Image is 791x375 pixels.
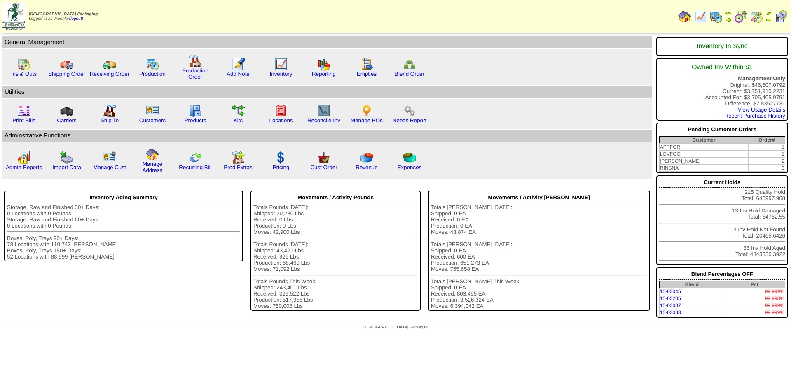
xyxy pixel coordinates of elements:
img: calendarcustomer.gif [775,10,788,23]
a: Production Order [182,68,208,80]
div: Management Only [659,75,785,82]
td: 2 [749,158,785,165]
a: Production [139,71,166,77]
a: Locations [269,117,293,123]
img: factory.gif [189,54,202,68]
td: 1 [749,144,785,151]
a: Empties [357,71,377,77]
a: Revenue [356,164,377,170]
img: customers.gif [146,104,159,117]
a: Needs Report [393,117,426,123]
a: Print Bills [12,117,35,123]
img: arrowright.gif [765,16,772,23]
img: arrowleft.gif [725,10,732,16]
img: po.png [360,104,373,117]
img: prodextras.gif [232,151,245,164]
img: arrowleft.gif [765,10,772,16]
a: Add Note [227,71,250,77]
a: View Usage Details [738,107,785,113]
a: Kits [234,117,243,123]
a: Products [185,117,206,123]
img: cabinet.gif [189,104,202,117]
td: 99.999% [724,302,785,309]
img: calendarblend.gif [734,10,747,23]
div: Blend Percentages OFF [659,269,785,280]
a: Admin Reports [6,164,42,170]
img: line_graph.gif [694,10,707,23]
td: Utilities [2,86,652,98]
th: Pct [724,281,785,288]
a: Ins & Outs [11,71,37,77]
a: Customers [139,117,166,123]
img: workflow.png [403,104,416,117]
a: Recent Purchase History [725,113,785,119]
img: dollar.gif [274,151,288,164]
th: Order# [749,137,785,144]
a: Manage Address [143,161,163,173]
a: Manage POs [351,117,383,123]
a: Cust Order [310,164,337,170]
img: calendarinout.gif [750,10,763,23]
a: 15-03045 [660,289,681,294]
img: truck2.gif [103,58,116,71]
img: calendarinout.gif [17,58,30,71]
div: 215 Quality Hold Total: 645997.968 13 Inv Hold Damaged Total: 54762.55 13 Inv Hold Not Found Tota... [656,175,788,265]
a: (logout) [69,16,83,21]
a: Blend Order [395,71,424,77]
a: Reconcile Inv [307,117,340,123]
a: Pricing [273,164,290,170]
img: graph.gif [317,58,330,71]
a: Recurring Bill [179,164,211,170]
a: Expenses [398,164,422,170]
td: 1 [749,151,785,158]
img: graph2.png [17,151,30,164]
div: Movements / Activity [PERSON_NAME] [431,192,647,203]
img: import.gif [60,151,73,164]
div: Pending Customer Orders [659,124,785,135]
td: 99.999% [724,288,785,295]
img: truck.gif [60,58,73,71]
td: 99.998% [724,295,785,302]
img: arrowright.gif [725,16,732,23]
img: managecust.png [102,151,117,164]
div: Movements / Activity Pounds [253,192,418,203]
td: RINSNA [659,165,748,172]
a: Shipping Order [48,71,85,77]
a: Ship To [101,117,119,123]
img: calendarprod.gif [709,10,723,23]
a: Manage Cust [93,164,126,170]
a: 15-03205 [660,296,681,301]
img: home.gif [678,10,691,23]
div: Inventory Aging Summary [7,192,240,203]
span: [DEMOGRAPHIC_DATA] Packaging [29,12,98,16]
a: Import Data [52,164,81,170]
td: General Management [2,36,652,48]
img: line_graph.gif [274,58,288,71]
td: LOVFOO [659,151,748,158]
div: Totals Pounds [DATE]: Shipped: 20,280 Lbs Received: 0 Lbs Production: 0 Lbs Moves: 42,900 Lbs Tot... [253,204,418,310]
img: line_graph2.gif [317,104,330,117]
div: Storage, Raw and Finished 30+ Days: 0 Locations with 0 Pounds Storage, Raw and Finished 60+ Days:... [7,204,240,260]
img: home.gif [146,148,159,161]
div: Inventory In Sync [659,39,785,54]
img: invoice2.gif [17,104,30,117]
a: Carriers [57,117,76,123]
td: 3 [749,165,785,172]
div: Owned Inv Within $1 [659,60,785,75]
td: 99.999% [724,309,785,316]
td: APPFOR [659,144,748,151]
div: Original: $46,507.0792 Current: $3,751,910.2231 Accounted For: $3,705,405.9791 Difference: $2.835... [656,58,788,121]
a: Inventory [270,71,293,77]
a: 15-03083 [660,310,681,315]
img: zoroco-logo-small.webp [2,2,25,30]
td: [PERSON_NAME] [659,158,748,165]
span: Logged in as Jkoehler [29,12,98,21]
img: orders.gif [232,58,245,71]
img: network.png [403,58,416,71]
img: pie_chart2.png [403,151,416,164]
div: Current Holds [659,177,785,188]
a: 15-03007 [660,303,681,308]
img: reconcile.gif [189,151,202,164]
img: cust_order.png [317,151,330,164]
img: truck3.gif [60,104,73,117]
